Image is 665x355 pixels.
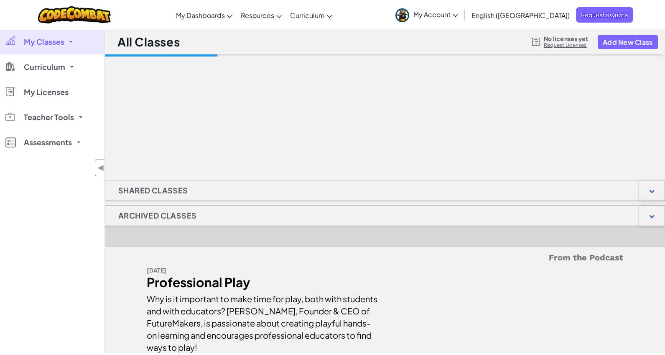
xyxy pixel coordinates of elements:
[105,205,209,226] h1: Archived Classes
[24,139,72,146] span: Assessments
[147,288,379,353] div: Why is it important to make time for play, both with students and with educators? [PERSON_NAME], ...
[38,6,111,23] img: CodeCombat logo
[147,276,379,288] div: Professional Play
[176,11,225,20] span: My Dashboards
[471,11,570,20] span: English ([GEOGRAPHIC_DATA])
[24,88,69,96] span: My Licenses
[147,251,623,264] h5: From the Podcast
[97,162,104,174] span: ◀
[172,4,237,26] a: My Dashboards
[117,34,180,50] h1: All Classes
[467,4,574,26] a: English ([GEOGRAPHIC_DATA])
[241,11,274,20] span: Resources
[286,4,336,26] a: Curriculum
[413,10,458,19] span: My Account
[576,7,633,23] a: Request a Quote
[544,35,588,42] span: No licenses yet
[24,113,74,121] span: Teacher Tools
[147,264,379,276] div: [DATE]
[391,2,462,28] a: My Account
[544,42,588,49] a: Request Licenses
[105,180,201,201] h1: Shared Classes
[395,8,409,22] img: avatar
[24,63,65,71] span: Curriculum
[290,11,325,20] span: Curriculum
[24,38,64,46] span: My Classes
[598,35,658,49] button: Add New Class
[237,4,286,26] a: Resources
